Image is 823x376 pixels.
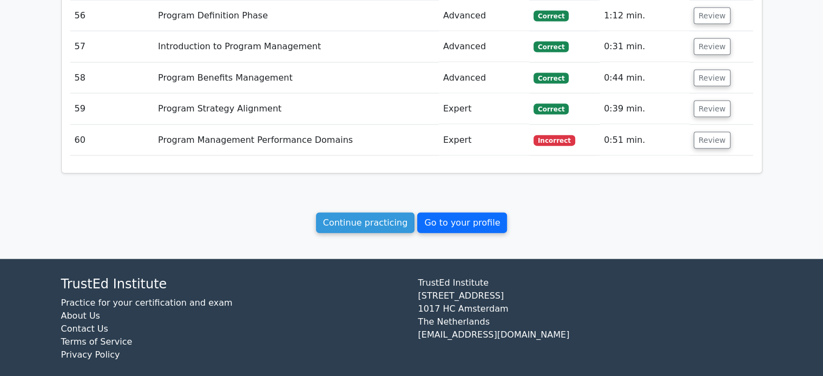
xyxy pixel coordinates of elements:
td: 1:12 min. [600,1,689,31]
a: Go to your profile [417,213,507,233]
button: Review [694,132,730,149]
td: 0:31 min. [600,31,689,62]
a: Continue practicing [316,213,415,233]
a: Practice for your certification and exam [61,298,233,308]
button: Review [694,38,730,55]
td: Expert [439,125,529,156]
td: 59 [70,94,154,124]
td: Program Management Performance Domains [154,125,439,156]
td: Advanced [439,63,529,94]
span: Correct [534,42,569,52]
td: 0:51 min. [600,125,689,156]
a: Contact Us [61,324,108,334]
span: Correct [534,104,569,115]
span: Correct [534,11,569,22]
td: Expert [439,94,529,124]
button: Review [694,70,730,87]
button: Review [694,101,730,117]
a: Terms of Service [61,337,133,347]
td: 60 [70,125,154,156]
a: About Us [61,311,100,321]
td: Program Benefits Management [154,63,439,94]
td: Program Definition Phase [154,1,439,31]
td: 0:39 min. [600,94,689,124]
td: Advanced [439,1,529,31]
td: 0:44 min. [600,63,689,94]
td: Program Strategy Alignment [154,94,439,124]
td: 56 [70,1,154,31]
button: Review [694,8,730,24]
h4: TrustEd Institute [61,276,405,292]
td: 57 [70,31,154,62]
td: Advanced [439,31,529,62]
div: TrustEd Institute [STREET_ADDRESS] 1017 HC Amsterdam The Netherlands [EMAIL_ADDRESS][DOMAIN_NAME] [412,276,769,370]
a: Privacy Policy [61,349,120,360]
td: Introduction to Program Management [154,31,439,62]
td: 58 [70,63,154,94]
span: Correct [534,73,569,84]
span: Incorrect [534,135,575,146]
